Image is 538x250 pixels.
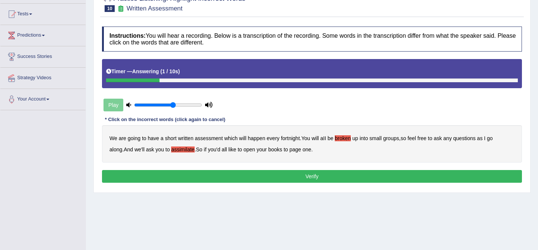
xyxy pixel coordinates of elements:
b: so [401,135,406,141]
span: 10 [105,5,115,12]
b: And [124,146,133,152]
b: which [224,135,238,141]
b: ask [146,146,154,152]
b: fortnight [281,135,300,141]
b: open [244,146,255,152]
a: Strategy Videos [0,68,86,86]
b: will [312,135,319,141]
b: aII [320,135,326,141]
b: be [328,135,334,141]
b: happen [248,135,265,141]
b: page [290,146,301,152]
b: you [155,146,164,152]
a: Your Account [0,89,86,108]
b: you'd [208,146,220,152]
b: So [196,146,202,152]
b: we'll [134,146,145,152]
b: small [370,135,382,141]
b: every [267,135,279,141]
b: have [148,135,159,141]
h5: Timer — [106,69,180,74]
b: Answering [132,68,159,74]
b: questions [453,135,476,141]
b: to [428,135,432,141]
a: Predictions [0,25,86,44]
a: Tests [0,4,86,22]
h4: You will hear a recording. Below is a transcription of the recording. Some words in the transcrip... [102,27,522,52]
b: along [109,146,122,152]
b: to [142,135,146,141]
b: ask [434,135,442,141]
b: short [165,135,176,141]
b: assimilate [171,146,194,152]
b: your [257,146,267,152]
b: groups [383,135,399,141]
b: broken [335,135,351,141]
b: You [301,135,310,141]
b: as [477,135,483,141]
div: * Click on the incorrect words (click again to cancel) [102,116,228,123]
b: ) [178,68,180,74]
b: free [417,135,426,141]
b: like [228,146,236,152]
b: going [128,135,140,141]
b: go [487,135,493,141]
b: ( [160,68,162,74]
small: Written Assessment [127,5,183,12]
b: into [359,135,368,141]
b: assessment [195,135,223,141]
b: if [204,146,207,152]
b: 1 / 10s [162,68,178,74]
b: We [109,135,117,141]
b: a [161,135,164,141]
b: feel [408,135,416,141]
b: to [238,146,242,152]
b: I [484,135,486,141]
a: Success Stories [0,46,86,65]
b: written [178,135,193,141]
small: Exam occurring question [117,5,124,12]
b: all [222,146,227,152]
b: books [268,146,282,152]
b: Instructions: [109,33,146,39]
b: to [284,146,288,152]
b: any [443,135,452,141]
b: to [166,146,170,152]
b: will [239,135,246,141]
b: are [119,135,126,141]
div: . , . . . [102,125,522,163]
button: Verify [102,170,522,183]
b: one [303,146,311,152]
b: up [352,135,358,141]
